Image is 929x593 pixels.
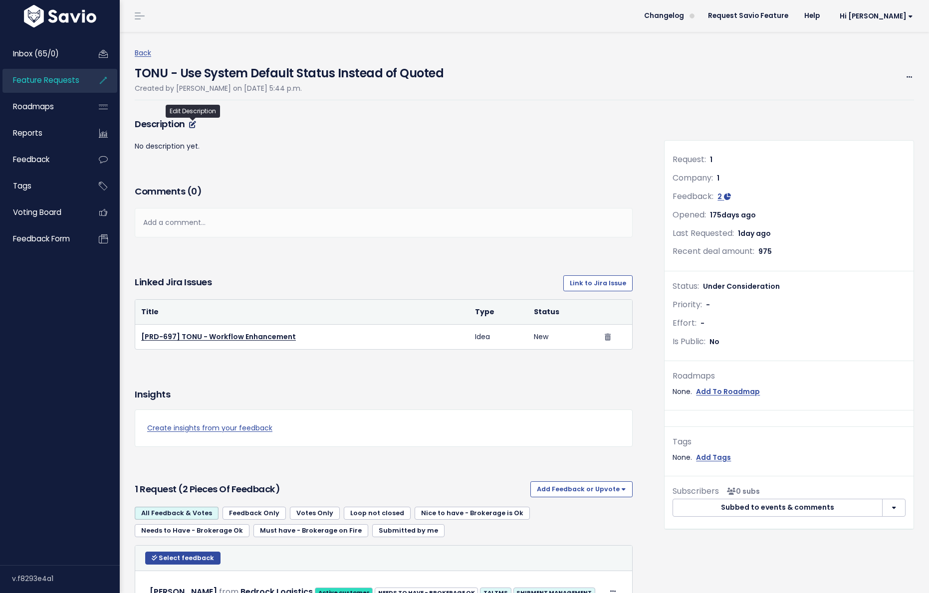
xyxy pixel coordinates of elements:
span: Recent deal amount: [673,245,754,257]
a: Nice to have - Brokerage is Ok [415,507,530,520]
a: All Feedback & Votes [135,507,219,520]
th: Type [469,300,528,325]
span: Under Consideration [703,281,780,291]
a: Add To Roadmap [696,386,760,398]
span: Opened: [673,209,706,220]
a: Tags [2,175,83,198]
span: Feature Requests [13,75,79,85]
a: Needs to Have - Brokerage Ok [135,524,249,537]
a: Feedback Only [223,507,286,520]
span: Status: [673,280,699,292]
a: 2 [717,192,731,201]
div: Roadmaps [673,369,906,384]
span: - [706,300,710,310]
span: Last Requested: [673,227,734,239]
button: Subbed to events & comments [673,499,883,517]
p: No description yet. [135,140,633,153]
span: No [709,337,719,347]
span: 1 [717,173,719,183]
a: Votes Only [290,507,340,520]
h3: Description [135,117,633,131]
div: Add a comment... [135,208,633,237]
span: Hi [PERSON_NAME] [840,12,913,20]
td: Idea [469,325,528,350]
a: Voting Board [2,201,83,224]
a: Back [135,48,151,58]
span: Roadmaps [13,101,54,112]
span: Priority: [673,299,702,310]
span: 1 [710,155,712,165]
img: logo-white.9d6f32f41409.svg [21,5,99,27]
span: Voting Board [13,207,61,217]
a: Hi [PERSON_NAME] [828,8,921,24]
span: Request: [673,154,706,165]
button: Add Feedback or Upvote [530,481,633,497]
span: day ago [740,228,771,238]
td: New [528,325,598,350]
span: Created by [PERSON_NAME] on [DATE] 5:44 p.m. [135,83,302,93]
span: 175 [710,210,756,220]
a: Feedback [2,148,83,171]
a: Inbox (65/0) [2,42,83,65]
a: Loop not closed [344,507,411,520]
span: 1 [738,228,771,238]
h3: Linked Jira issues [135,275,212,291]
span: - [700,318,704,328]
a: Roadmaps [2,95,83,118]
a: Create insights from your feedback [147,422,620,434]
div: Tags [673,435,906,449]
span: 2 [717,192,722,201]
div: None. [673,386,906,398]
a: Add Tags [696,451,731,464]
h3: Insights [135,388,170,401]
span: Is Public: [673,336,705,347]
a: Feature Requests [2,69,83,92]
button: Select feedback [145,552,221,565]
span: Feedback [13,154,49,165]
span: 975 [758,246,772,256]
th: Title [135,300,469,325]
a: Must have - Brokerage on Fire [253,524,368,537]
a: Link to Jira Issue [563,275,633,291]
a: Request Savio Feature [700,8,796,23]
span: Reports [13,128,42,138]
span: Changelog [644,12,684,19]
div: None. [673,451,906,464]
a: [PRD-697] TONU - Workflow Enhancement [141,332,296,342]
div: v.f8293e4a1 [12,566,120,592]
a: Submitted by me [372,524,445,537]
span: Company: [673,172,713,184]
span: Tags [13,181,31,191]
th: Status [528,300,598,325]
a: Reports [2,122,83,145]
span: Feedback form [13,233,70,244]
span: days ago [721,210,756,220]
a: Feedback form [2,227,83,250]
div: Edit Description [166,105,220,118]
span: Effort: [673,317,697,329]
span: Inbox (65/0) [13,48,59,59]
h3: Comments ( ) [135,185,633,198]
span: 0 [191,185,197,198]
span: Select feedback [159,554,214,562]
h3: 1 Request (2 pieces of Feedback) [135,482,526,496]
span: <p><strong>Subscribers</strong><br><br> No subscribers yet<br> </p> [723,486,760,496]
h4: TONU - Use System Default Status Instead of Quoted [135,59,444,82]
a: Help [796,8,828,23]
span: Subscribers [673,485,719,497]
span: Feedback: [673,191,713,202]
